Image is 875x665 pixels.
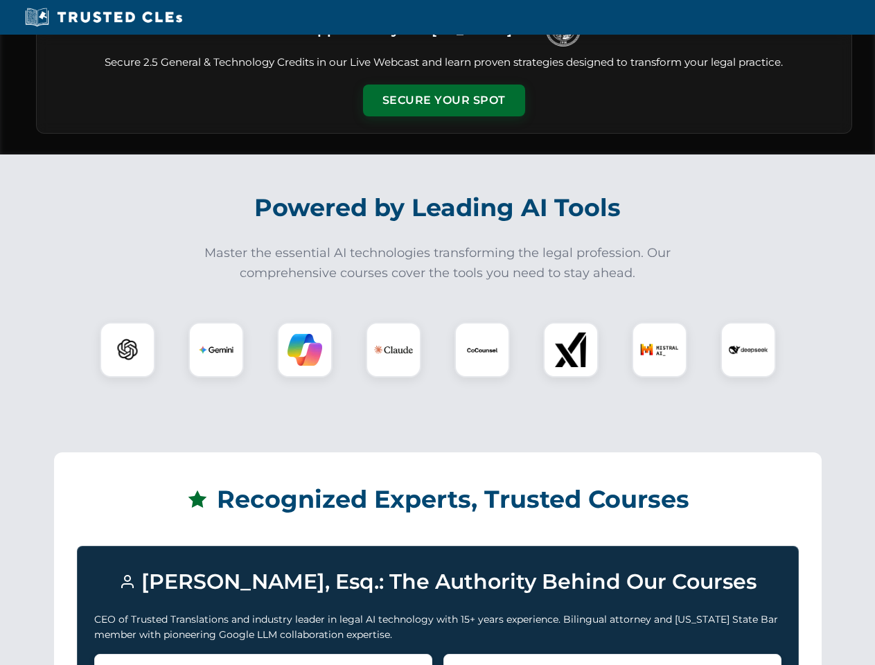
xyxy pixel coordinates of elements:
[366,322,421,378] div: Claude
[454,322,510,378] div: CoCounsel
[543,322,599,378] div: xAI
[54,184,822,232] h2: Powered by Leading AI Tools
[199,332,233,367] img: Gemini Logo
[94,612,781,643] p: CEO of Trusted Translations and industry leader in legal AI technology with 15+ years experience....
[554,332,588,367] img: xAI Logo
[363,85,525,116] button: Secure Your Spot
[729,330,768,369] img: DeepSeek Logo
[195,243,680,283] p: Master the essential AI technologies transforming the legal profession. Our comprehensive courses...
[94,563,781,601] h3: [PERSON_NAME], Esq.: The Authority Behind Our Courses
[640,330,679,369] img: Mistral AI Logo
[374,330,413,369] img: Claude Logo
[77,475,799,524] h2: Recognized Experts, Trusted Courses
[721,322,776,378] div: DeepSeek
[632,322,687,378] div: Mistral AI
[100,322,155,378] div: ChatGPT
[188,322,244,378] div: Gemini
[288,332,322,367] img: Copilot Logo
[465,332,500,367] img: CoCounsel Logo
[21,7,186,28] img: Trusted CLEs
[53,55,835,71] p: Secure 2.5 General & Technology Credits in our Live Webcast and learn proven strategies designed ...
[277,322,333,378] div: Copilot
[107,330,148,370] img: ChatGPT Logo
